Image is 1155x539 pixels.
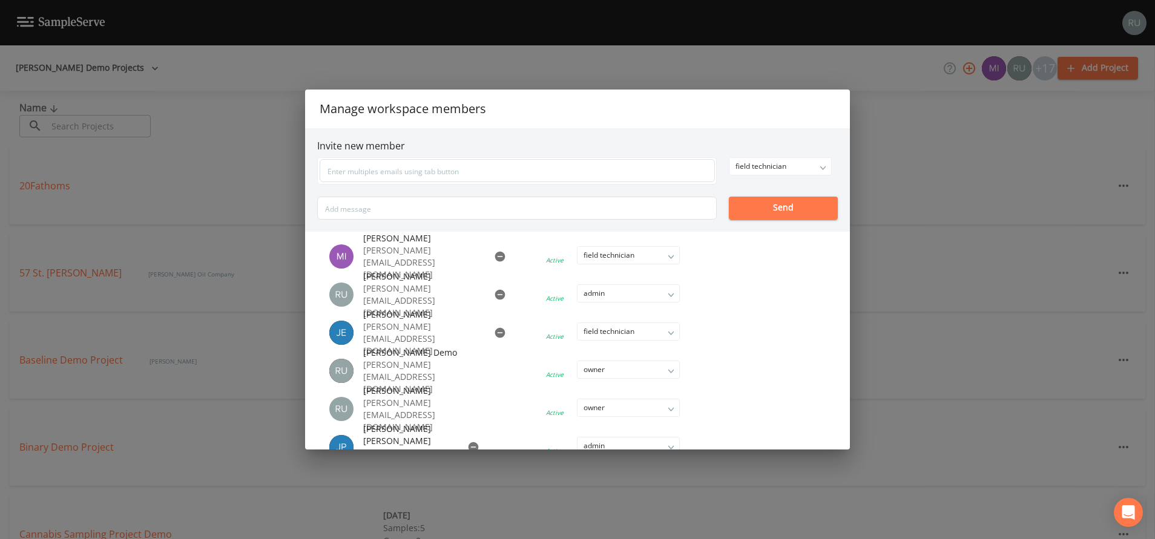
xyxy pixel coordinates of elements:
p: [PERSON_NAME][EMAIL_ADDRESS][DOMAIN_NAME] [363,321,479,357]
p: [PERSON_NAME][EMAIL_ADDRESS][DOMAIN_NAME] [363,359,479,395]
button: Send [729,197,838,220]
span: [PERSON_NAME] Demo [363,347,479,359]
p: [PERSON_NAME][EMAIL_ADDRESS][DOMAIN_NAME] [363,244,479,281]
span: [PERSON_NAME] [363,385,479,397]
div: Active [546,370,564,379]
img: 41241ef155101aa6d92a04480b0d0000 [329,435,354,459]
h6: Invite new member [317,140,838,152]
span: [PERSON_NAME] [363,270,479,283]
span: [PERSON_NAME] [PERSON_NAME] [363,423,453,447]
img: a5c06d64ce99e847b6841ccd0307af82 [329,397,354,421]
div: Active [546,408,564,417]
p: [PERSON_NAME][EMAIL_ADDRESS][DOMAIN_NAME] [363,397,479,433]
div: owner [577,399,679,416]
span: [PERSON_NAME] [363,309,479,321]
div: owner [577,361,679,378]
p: [EMAIL_ADDRESS][DOMAIN_NAME] [363,447,453,471]
div: Russell Schindler [329,283,363,307]
div: Russell Schindler Demo [329,359,363,383]
div: field technician [729,158,831,175]
input: Add message [317,197,717,220]
div: Open Intercom Messenger [1114,498,1143,527]
input: Enter multiples emails using tab button [320,159,715,182]
img: 5e5da87fc4ba91bdefc3437732e12161 [329,244,354,269]
h2: Manage workspace members [305,90,850,128]
div: Joshua gere Paul [329,435,363,459]
img: 722402815f90d27c3dfbd5fb99c9ff48 [329,321,354,345]
img: c1cf1021572191573c74ded5c1a7f530 [329,283,354,307]
span: [PERSON_NAME] [363,232,479,244]
div: Russell Schindler [329,397,363,421]
div: Jeff Dutton [329,321,363,345]
div: Mike FRANKLIN [329,244,363,269]
img: e797479d48231e9c977d681ace3d2121 [329,359,354,383]
p: [PERSON_NAME][EMAIL_ADDRESS][DOMAIN_NAME] [363,283,479,319]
